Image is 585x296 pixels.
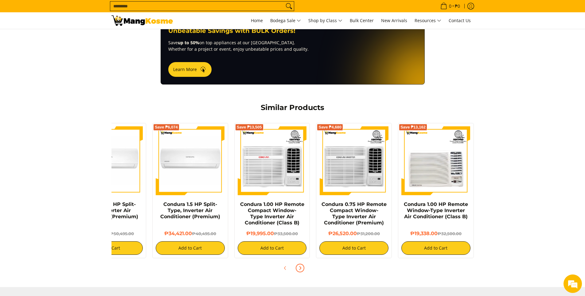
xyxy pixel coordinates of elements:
[439,3,462,10] span: •
[274,231,298,236] del: ₱33,500.00
[319,241,388,255] button: Add to Cart
[111,15,173,26] img: Condura 2.5 HP Prima Inverter Split-Type Aircon (Class A) l Mang Kosme
[454,4,461,8] span: ₱0
[238,241,307,255] button: Add to Cart
[168,62,212,77] button: Learn More
[251,18,263,23] span: Home
[110,231,134,236] del: ₱50,495.00
[156,126,225,195] img: condura-split-type-inverter-air-conditioner-class-b-full-view-mang-kosme
[347,12,377,29] a: Bulk Center
[411,12,444,29] a: Resources
[415,17,441,25] span: Resources
[160,201,220,219] a: Condura 1.5 HP Split-Type, Inverter Air Conditioner (Premium)
[438,231,462,236] del: ₱32,500.00
[305,12,345,29] a: Shop by Class
[357,231,380,236] del: ₱31,200.00
[156,231,225,237] h6: ₱34,421.00
[155,125,178,129] span: Save ₱6,074
[381,18,407,23] span: New Arrivals
[161,19,425,85] a: Unbeatable Savings with BULK Orders! Saveup to 50%on top appliances at our [GEOGRAPHIC_DATA]. Whe...
[248,12,266,29] a: Home
[284,2,294,11] button: Search
[240,201,304,226] a: Condura 1.00 HP Remote Compact Window-Type Inverter Air Conditioner (Class B)
[192,231,216,236] del: ₱40,495.00
[400,125,426,129] span: Save ₱13,162
[319,231,388,237] h6: ₱26,520.00
[168,39,417,52] p: Save on top appliances at our [GEOGRAPHIC_DATA]. Whether for a project or event, enjoy unbeatable...
[279,261,292,275] button: Previous
[237,125,262,129] span: Save ₱13,505
[401,126,470,195] img: Condura 1.00 HP Remote Window-Type Inverter Air Conditioner (Class B)
[32,34,103,42] div: Chat with us now
[158,103,428,112] h2: Similar Products
[101,3,115,18] div: Minimize live chat window
[238,231,307,237] h6: ₱19,995.00
[446,12,474,29] a: Contact Us
[404,201,468,219] a: Condura 1.00 HP Remote Window-Type Inverter Air Conditioner (Class B)
[401,231,470,237] h6: ₱19,338.00
[3,168,117,189] textarea: Type your message and hit 'Enter'
[178,40,199,45] strong: up to 50%
[293,261,307,275] button: Next
[168,27,417,35] h3: Unbeatable Savings with BULK Orders!
[270,17,301,25] span: Bodega Sale
[36,77,85,140] span: We're online!
[449,18,471,23] span: Contact Us
[308,17,342,25] span: Shop by Class
[322,201,387,226] a: Condura 0.75 HP Remote Compact Window-Type Inverter Air Conditioner (Premium)
[350,18,374,23] span: Bulk Center
[378,12,410,29] a: New Arrivals
[238,126,307,195] img: Condura 1.00 HP Remote Compact Window-Type Inverter Air Conditioner (Class B)
[401,241,470,255] button: Add to Cart
[318,125,341,129] span: Save ₱4,680
[319,126,388,195] img: Condura 0.75 HP Remote Compact Window-Type Inverter Air Conditioner (Premium)
[156,241,225,255] button: Add to Cart
[448,4,452,8] span: 0
[179,12,474,29] nav: Main Menu
[267,12,304,29] a: Bodega Sale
